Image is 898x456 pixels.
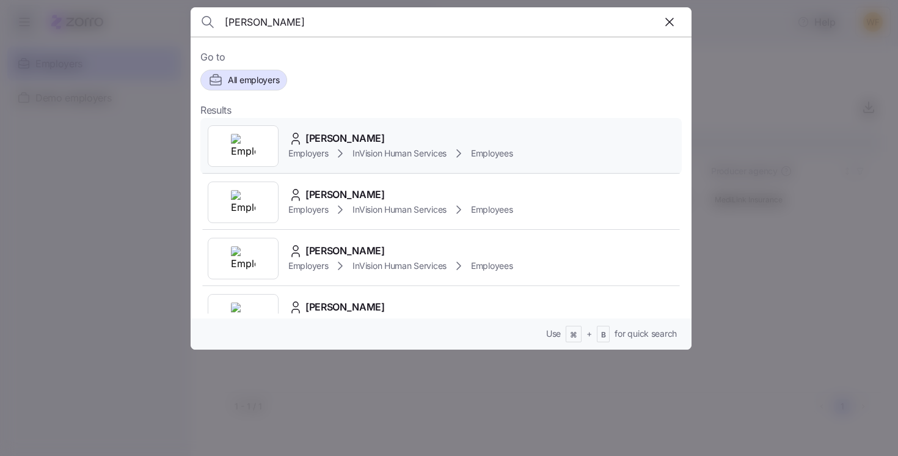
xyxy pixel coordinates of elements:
[305,131,385,146] span: [PERSON_NAME]
[228,74,279,86] span: All employers
[231,190,255,215] img: Employer logo
[586,328,592,340] span: +
[570,330,577,340] span: ⌘
[288,204,328,216] span: Employers
[231,246,255,271] img: Employer logo
[471,204,513,216] span: Employees
[200,70,287,90] button: All employers
[352,204,447,216] span: InVision Human Services
[231,134,255,158] img: Employer logo
[200,50,682,65] span: Go to
[305,187,385,202] span: [PERSON_NAME]
[352,147,447,160] span: InVision Human Services
[231,303,255,327] img: Employer logo
[471,147,513,160] span: Employees
[200,103,232,118] span: Results
[288,147,328,160] span: Employers
[305,300,385,315] span: [PERSON_NAME]
[288,260,328,272] span: Employers
[601,330,606,340] span: B
[471,260,513,272] span: Employees
[305,243,385,259] span: [PERSON_NAME]
[615,328,677,340] span: for quick search
[546,328,561,340] span: Use
[352,260,447,272] span: InVision Human Services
